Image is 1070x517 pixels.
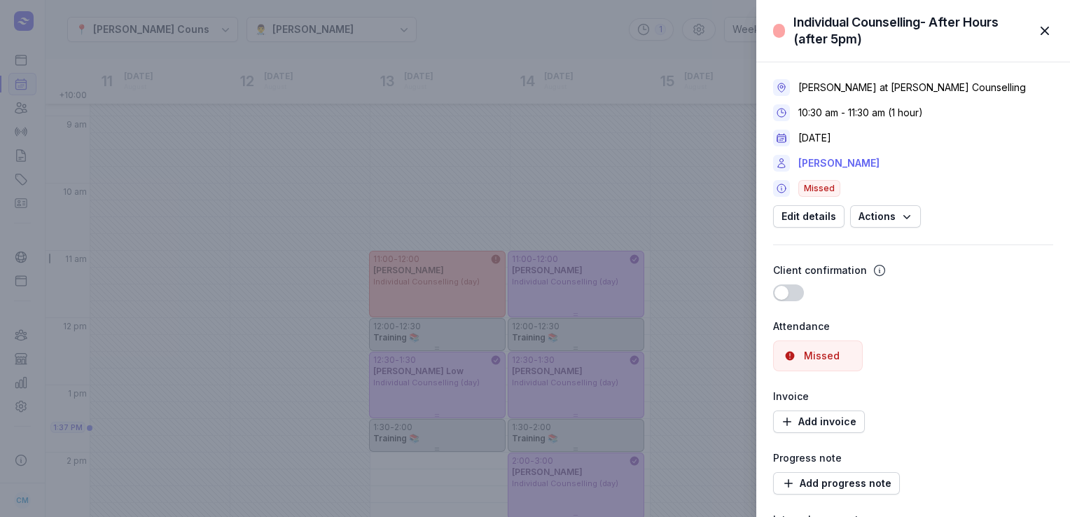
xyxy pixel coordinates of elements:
[773,205,845,228] button: Edit details
[773,318,1053,335] div: Attendance
[798,131,831,145] div: [DATE]
[798,180,840,197] span: Missed
[773,388,1053,405] div: Invoice
[804,349,840,363] div: Missed
[781,475,891,492] span: Add progress note
[798,155,880,172] a: [PERSON_NAME]
[781,208,836,225] span: Edit details
[859,208,912,225] span: Actions
[798,106,923,120] div: 10:30 am - 11:30 am (1 hour)
[773,262,867,279] div: Client confirmation
[793,14,1028,48] div: Individual Counselling- After Hours (after 5pm)
[850,205,921,228] button: Actions
[773,450,1053,467] div: Progress note
[781,413,856,430] span: Add invoice
[798,81,1026,95] div: [PERSON_NAME] at [PERSON_NAME] Counselling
